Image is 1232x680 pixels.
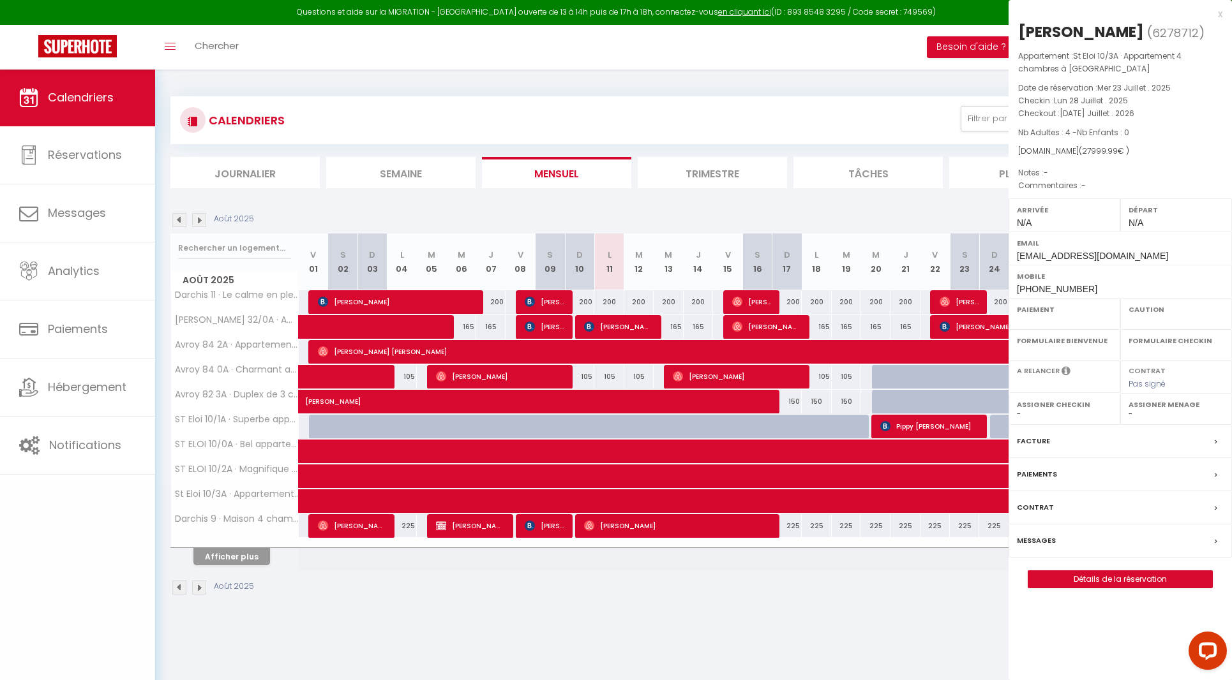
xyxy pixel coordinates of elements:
label: Email [1017,237,1224,249]
p: Checkout : [1018,107,1222,120]
div: x [1009,6,1222,22]
p: Notes : [1018,166,1222,179]
span: Mer 23 Juillet . 2025 [1097,82,1171,93]
label: Arrivée [1017,203,1112,216]
span: [PHONE_NUMBER] [1017,284,1097,294]
span: N/A [1017,218,1032,228]
span: Nb Adultes : 4 - [1018,127,1129,138]
label: Mobile [1017,270,1224,283]
p: Appartement : [1018,50,1222,75]
i: Sélectionner OUI si vous souhaiter envoyer les séquences de messages post-checkout [1062,366,1070,380]
span: ( ) [1147,24,1205,41]
label: Paiements [1017,468,1057,481]
span: Lun 28 Juillet . 2025 [1054,95,1128,106]
span: Nb Enfants : 0 [1077,127,1129,138]
label: Formulaire Checkin [1129,334,1224,347]
label: Assigner Menage [1129,398,1224,411]
a: Détails de la réservation [1028,571,1212,588]
p: Checkin : [1018,94,1222,107]
span: ( € ) [1079,145,1129,156]
label: A relancer [1017,366,1060,376]
label: Paiement [1017,303,1112,316]
label: Contrat [1017,501,1054,514]
label: Facture [1017,434,1050,448]
label: Formulaire Bienvenue [1017,334,1112,347]
label: Départ [1129,203,1224,216]
div: [DOMAIN_NAME] [1018,145,1222,158]
iframe: LiveChat chat widget [1178,626,1232,680]
span: - [1081,180,1086,191]
span: [DATE] Juillet . 2026 [1060,108,1134,119]
span: N/A [1129,218,1143,228]
span: [EMAIL_ADDRESS][DOMAIN_NAME] [1017,251,1168,261]
label: Caution [1129,303,1224,316]
label: Assigner Checkin [1017,398,1112,411]
label: Messages [1017,534,1056,547]
div: [PERSON_NAME] [1018,22,1144,42]
span: St Eloi 10/3A · Appartement 4 chambres à [GEOGRAPHIC_DATA] [1018,50,1182,74]
span: Pas signé [1129,378,1166,389]
p: Commentaires : [1018,179,1222,192]
span: 6278712 [1152,25,1199,41]
span: 27999.99 [1082,145,1118,156]
label: Contrat [1129,366,1166,374]
p: Date de réservation : [1018,82,1222,94]
button: Détails de la réservation [1028,570,1213,588]
span: - [1044,167,1048,178]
